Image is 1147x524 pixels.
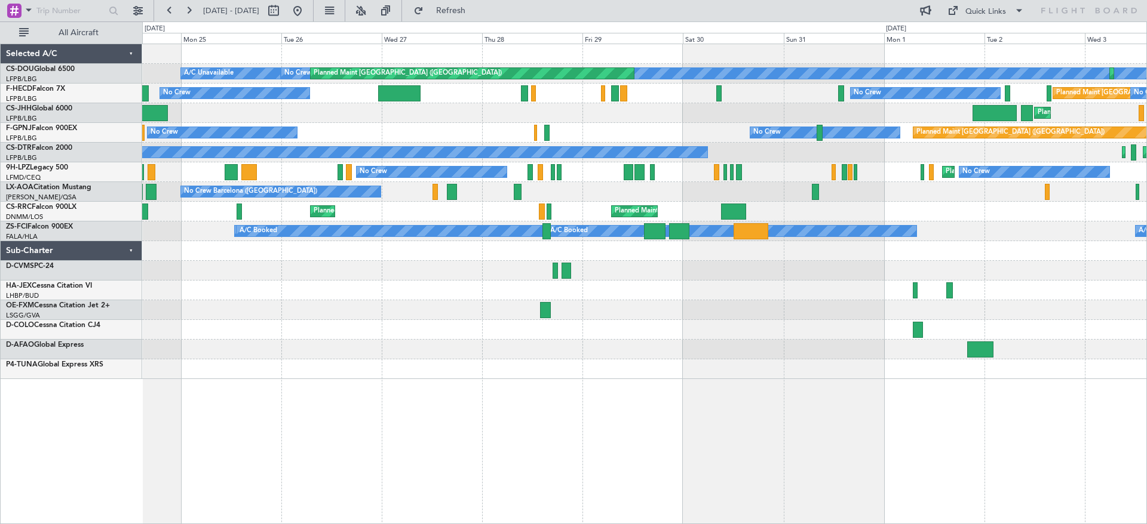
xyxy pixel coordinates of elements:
[6,125,77,132] a: F-GPNJFalcon 900EX
[6,66,75,73] a: CS-DOUGlobal 6500
[284,64,312,82] div: No Crew
[946,163,1079,181] div: Planned Maint Nice ([GEOGRAPHIC_DATA])
[6,322,100,329] a: D-COLOCessna Citation CJ4
[6,184,91,191] a: LX-AOACitation Mustang
[6,263,34,270] span: D-CVMS
[151,124,178,141] div: No Crew
[784,33,884,44] div: Sun 31
[854,84,881,102] div: No Crew
[6,144,72,152] a: CS-DTRFalcon 2000
[6,322,34,329] span: D-COLO
[6,223,27,230] span: ZS-FCI
[31,29,126,37] span: All Aircraft
[965,6,1006,18] div: Quick Links
[550,222,588,240] div: A/C Booked
[6,341,84,349] a: D-AFAOGlobal Express
[6,204,32,211] span: CS-RRC
[6,184,33,191] span: LX-AOA
[6,302,34,309] span: OE-FXM
[184,64,234,82] div: A/C Unavailable
[6,232,38,241] a: FALA/HLA
[181,33,281,44] div: Mon 25
[916,124,1105,141] div: Planned Maint [GEOGRAPHIC_DATA] ([GEOGRAPHIC_DATA])
[6,204,76,211] a: CS-RRCFalcon 900LX
[6,164,30,171] span: 9H-LPZ
[6,341,34,349] span: D-AFAO
[6,173,41,182] a: LFMD/CEQ
[582,33,683,44] div: Fri 29
[6,311,40,320] a: LSGG/GVA
[962,163,990,181] div: No Crew
[382,33,482,44] div: Wed 27
[6,114,37,123] a: LFPB/LBG
[886,24,906,34] div: [DATE]
[6,164,68,171] a: 9H-LPZLegacy 500
[6,361,38,368] span: P4-TUNA
[408,1,480,20] button: Refresh
[36,2,105,20] input: Trip Number
[6,361,103,368] a: P4-TUNAGlobal Express XRS
[941,1,1030,20] button: Quick Links
[6,282,32,289] span: HA-JEX
[6,85,65,93] a: F-HECDFalcon 7X
[426,7,476,15] span: Refresh
[6,153,37,162] a: LFPB/LBG
[6,144,32,152] span: CS-DTR
[884,33,985,44] div: Mon 1
[145,24,165,34] div: [DATE]
[6,75,37,84] a: LFPB/LBG
[184,183,317,201] div: No Crew Barcelona ([GEOGRAPHIC_DATA])
[6,223,73,230] a: ZS-FCIFalcon 900EX
[985,33,1085,44] div: Tue 2
[203,5,259,16] span: [DATE] - [DATE]
[360,163,387,181] div: No Crew
[314,64,502,82] div: Planned Maint [GEOGRAPHIC_DATA] ([GEOGRAPHIC_DATA])
[163,84,191,102] div: No Crew
[6,85,32,93] span: F-HECD
[6,212,43,221] a: DNMM/LOS
[281,33,382,44] div: Tue 26
[615,202,803,220] div: Planned Maint [GEOGRAPHIC_DATA] ([GEOGRAPHIC_DATA])
[6,291,39,300] a: LHBP/BUD
[314,202,502,220] div: Planned Maint [GEOGRAPHIC_DATA] ([GEOGRAPHIC_DATA])
[6,302,110,309] a: OE-FXMCessna Citation Jet 2+
[6,282,92,289] a: HA-JEXCessna Citation VI
[240,222,277,240] div: A/C Booked
[6,105,32,112] span: CS-JHH
[6,105,72,112] a: CS-JHHGlobal 6000
[482,33,582,44] div: Thu 28
[683,33,783,44] div: Sat 30
[6,263,54,270] a: D-CVMSPC-24
[6,66,34,73] span: CS-DOU
[6,94,37,103] a: LFPB/LBG
[6,134,37,143] a: LFPB/LBG
[753,124,781,141] div: No Crew
[6,125,32,132] span: F-GPNJ
[6,193,76,202] a: [PERSON_NAME]/QSA
[13,23,130,42] button: All Aircraft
